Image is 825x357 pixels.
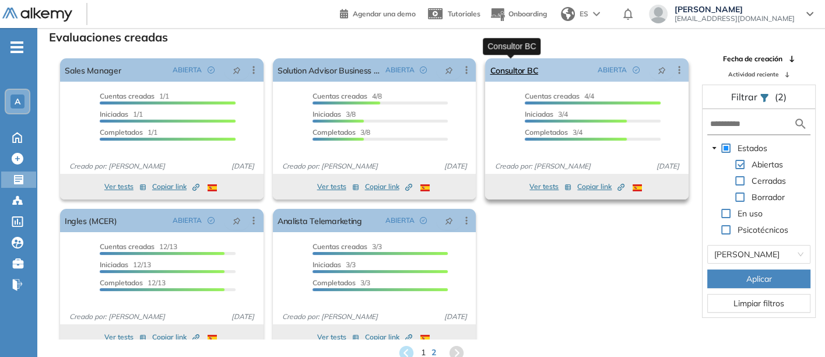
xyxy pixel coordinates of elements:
span: 3/3 [313,278,370,287]
i: - [10,46,23,48]
img: ESP [420,184,430,191]
span: 1/1 [100,92,169,100]
span: pushpin [445,216,453,225]
button: Ver tests [104,180,146,194]
span: Cuentas creadas [313,242,367,251]
span: Copiar link [577,181,624,192]
span: 12/13 [100,242,177,251]
button: Ver tests [104,330,146,344]
button: Ver tests [529,180,571,194]
span: 3/3 [313,242,382,251]
span: Cuentas creadas [100,242,155,251]
span: Estados [735,141,770,155]
button: pushpin [224,211,250,230]
span: Limpiar filtros [733,297,784,310]
span: ABIERTA [173,65,202,75]
a: Solution Advisor Business Central [278,58,381,82]
span: 1/1 [100,110,143,118]
img: ESP [420,335,430,342]
span: check-circle [208,217,215,224]
img: ESP [633,184,642,191]
button: pushpin [224,61,250,79]
span: Iniciadas [525,110,553,118]
a: Sales Manager [65,58,121,82]
span: Psicotécnicos [738,225,788,235]
span: 4/4 [525,92,594,100]
span: Actividad reciente [728,70,778,79]
span: 3/4 [525,110,568,118]
button: Ver tests [317,180,359,194]
span: Creado por: [PERSON_NAME] [278,161,382,171]
span: Creado por: [PERSON_NAME] [65,311,170,322]
span: 4/8 [313,92,382,100]
span: Completados [313,128,356,136]
img: ESP [208,184,217,191]
span: Onboarding [508,9,547,18]
span: En uso [735,206,765,220]
span: 12/13 [100,278,166,287]
img: ESP [208,335,217,342]
span: pushpin [233,216,241,225]
span: Estados [738,143,767,153]
span: Cuentas creadas [100,92,155,100]
span: [DATE] [439,311,471,322]
span: (2) [775,90,787,104]
span: 3/8 [313,128,370,136]
a: Agendar una demo [340,6,416,20]
span: Agendar una demo [353,9,416,18]
span: Creado por: [PERSON_NAME] [278,311,382,322]
span: caret-down [711,145,717,151]
button: Onboarding [490,2,547,27]
span: En uso [738,208,763,219]
h3: Evaluaciones creadas [49,30,168,44]
span: Borrador [749,190,787,204]
span: Creado por: [PERSON_NAME] [490,161,595,171]
span: Cerradas [752,176,786,186]
a: Consultor BC [490,58,538,82]
a: Analista Telemarketing [278,209,362,232]
span: [DATE] [652,161,684,171]
span: 3/8 [313,110,356,118]
span: ABIERTA [173,215,202,226]
span: Iniciadas [100,260,128,269]
span: Cuentas creadas [525,92,580,100]
span: Copiar link [365,181,412,192]
span: Cuentas creadas [313,92,367,100]
button: Ver tests [317,330,359,344]
div: Consultor BC [483,38,540,55]
button: pushpin [436,211,462,230]
button: Aplicar [707,269,810,288]
span: 3/4 [525,128,582,136]
span: [DATE] [439,161,471,171]
span: Creado por: [PERSON_NAME] [65,161,170,171]
span: 3/3 [313,260,356,269]
img: Logo [2,8,72,22]
span: pushpin [445,65,453,75]
span: ABIERTA [385,215,414,226]
span: check-circle [633,66,640,73]
span: [EMAIL_ADDRESS][DOMAIN_NAME] [675,14,795,23]
a: Ingles (MCER) [65,209,117,232]
span: ES [580,9,588,19]
span: Copiar link [365,332,412,342]
button: Copiar link [365,330,412,344]
span: [DATE] [227,311,259,322]
span: Completados [100,128,143,136]
span: Aplicar [746,272,772,285]
span: check-circle [420,66,427,73]
span: Iniciadas [313,260,341,269]
span: ABIERTA [598,65,627,75]
button: Copiar link [577,180,624,194]
span: A [15,97,20,106]
span: check-circle [420,217,427,224]
button: pushpin [649,61,675,79]
span: Iniciadas [313,110,341,118]
span: Fecha de creación [723,54,782,64]
span: Andrea Avila [714,246,803,263]
span: Copiar link [152,332,199,342]
span: Iniciadas [100,110,128,118]
span: check-circle [208,66,215,73]
span: Completados [100,278,143,287]
span: Cerradas [749,174,788,188]
img: arrow [593,12,600,16]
